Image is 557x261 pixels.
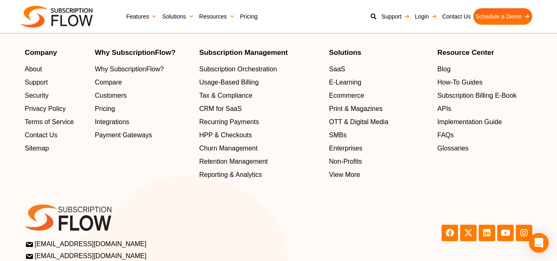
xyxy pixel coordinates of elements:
[25,64,42,74] span: About
[199,91,321,101] a: Tax & Compliance
[95,117,129,127] span: Integrations
[437,78,532,87] a: How-To Guides
[199,117,321,127] a: Recurring Payments
[237,8,260,25] a: Pricing
[199,49,321,56] h4: Subscription Management
[437,104,532,114] a: APIs
[95,117,191,127] a: Integrations
[197,8,237,25] a: Resources
[25,78,48,87] span: Support
[329,78,361,87] span: E-Learning
[329,64,345,74] span: SaaS
[379,8,412,25] a: Support
[25,104,66,114] span: Privacy Policy
[199,78,259,87] span: Usage-Based Billing
[412,8,439,25] a: Login
[329,78,429,87] a: E-Learning
[329,104,383,114] span: Print & Magazines
[160,8,197,25] a: Solutions
[25,104,87,114] a: Privacy Policy
[124,8,160,25] a: Features
[25,205,111,231] img: SF-logo
[329,170,360,180] span: View More
[25,78,87,87] a: Support
[329,157,429,167] a: Non-Profits
[25,49,87,56] h4: Company
[199,104,321,114] a: CRM for SaaS
[95,130,191,140] a: Payment Gateways
[199,130,321,140] a: HPP & Checkouts
[25,117,74,127] span: Terms of Service
[437,143,469,153] span: Glossaries
[329,170,429,180] a: View More
[26,239,146,249] span: [EMAIL_ADDRESS][DOMAIN_NAME]
[95,130,152,140] span: Payment Gateways
[329,91,364,101] span: Ecommerce
[437,49,532,56] h4: Resource Center
[199,78,321,87] a: Usage-Based Billing
[199,130,252,140] span: HPP & Checkouts
[437,91,532,101] a: Subscription Billing E-Book
[329,143,429,153] a: Enterprises
[329,157,362,167] span: Non-Profits
[437,91,517,101] span: Subscription Billing E-Book
[437,117,502,127] span: Implementation Guide
[95,78,191,87] a: Compare
[439,8,473,25] a: Contact Us
[437,130,454,140] span: FAQs
[329,130,429,140] a: SMBs
[95,91,127,101] span: Customers
[329,130,347,140] span: SMBs
[199,170,321,180] a: Reporting & Analytics
[95,104,115,114] span: Pricing
[473,8,532,25] a: Schedule a Demo
[95,64,191,74] a: Why SubscriptionFlow?
[437,117,532,127] a: Implementation Guide
[329,49,429,56] h4: Solutions
[437,64,532,74] a: Blog
[437,104,451,114] span: APIs
[199,64,321,74] a: Subscription Orchestration
[199,104,242,114] span: CRM for SaaS
[199,157,268,167] span: Retention Management
[199,117,259,127] span: Recurring Payments
[329,64,429,74] a: SaaS
[95,64,164,74] span: Why SubscriptionFlow?
[437,143,532,153] a: Glossaries
[25,91,49,101] span: Security
[21,6,93,28] img: Subscriptionflow
[199,157,321,167] a: Retention Management
[95,91,191,101] a: Customers
[529,233,549,253] div: Open Intercom Messenger
[25,91,87,101] a: Security
[199,143,257,153] span: Churn Management
[437,78,482,87] span: How-To Guides
[25,64,87,74] a: About
[329,104,429,114] a: Print & Magazines
[199,64,277,74] span: Subscription Orchestration
[95,104,191,114] a: Pricing
[437,130,532,140] a: FAQs
[437,64,451,74] span: Blog
[26,239,276,249] a: [EMAIL_ADDRESS][DOMAIN_NAME]
[25,143,87,153] a: Sitemap
[26,251,276,261] a: [EMAIL_ADDRESS][DOMAIN_NAME]
[26,251,146,261] span: [EMAIL_ADDRESS][DOMAIN_NAME]
[95,49,191,56] h4: Why SubscriptionFlow?
[329,143,362,153] span: Enterprises
[25,130,87,140] a: Contact Us
[329,117,429,127] a: OTT & Digital Media
[95,78,122,87] span: Compare
[199,91,252,101] span: Tax & Compliance
[25,130,57,140] span: Contact Us
[199,143,321,153] a: Churn Management
[329,117,388,127] span: OTT & Digital Media
[199,170,262,180] span: Reporting & Analytics
[25,117,87,127] a: Terms of Service
[25,143,49,153] span: Sitemap
[329,91,429,101] a: Ecommerce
